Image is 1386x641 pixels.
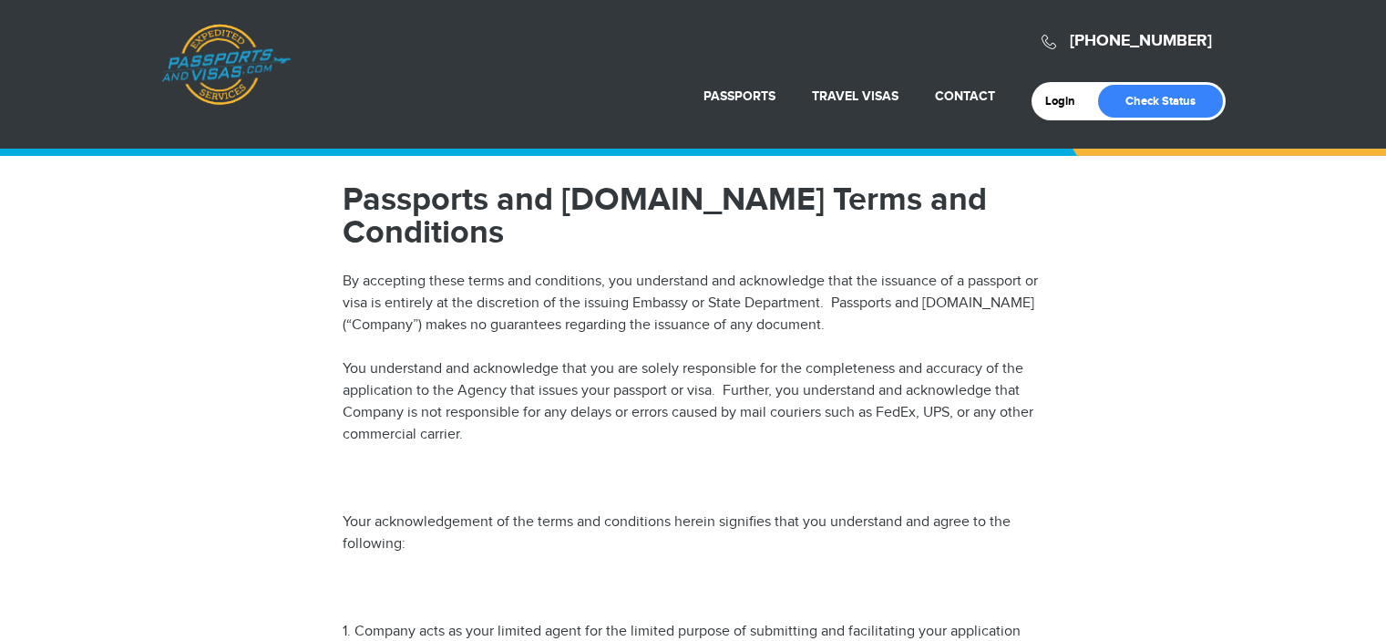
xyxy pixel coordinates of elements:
[812,88,898,104] a: Travel Visas
[161,24,291,106] a: Passports & [DOMAIN_NAME]
[343,512,1044,555] p: Your acknowledgement of the terms and conditions herein signifies that you understand and agree t...
[343,183,1044,249] h1: Passports and [DOMAIN_NAME] Terms and Conditions
[1045,94,1088,109] a: Login
[1070,31,1212,51] a: [PHONE_NUMBER]
[1098,85,1223,118] a: Check Status
[343,358,1044,446] p: You understand and acknowledge that you are solely responsible for the completeness and accuracy ...
[343,271,1044,336] p: By accepting these terms and conditions, you understand and acknowledge that the issuance of a pa...
[935,88,995,104] a: Contact
[703,88,775,104] a: Passports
